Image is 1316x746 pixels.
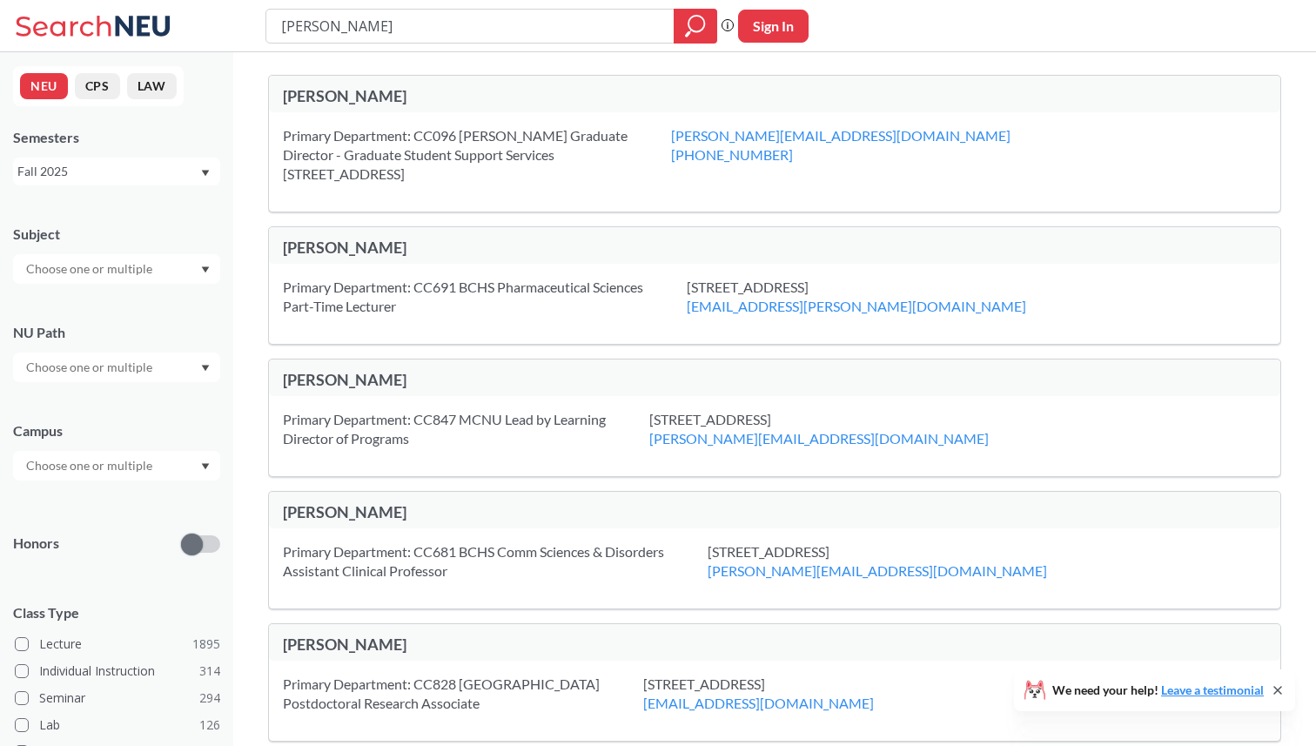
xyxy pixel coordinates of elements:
span: We need your help! [1052,684,1264,696]
a: [PERSON_NAME][EMAIL_ADDRESS][DOMAIN_NAME] [671,127,1010,144]
div: Primary Department: CC096 [PERSON_NAME] Graduate Director - Graduate Student Support Services [ST... [283,126,671,184]
button: LAW [127,73,177,99]
div: [STREET_ADDRESS] [687,278,1070,316]
div: [PERSON_NAME] [283,238,775,257]
div: [PERSON_NAME] [283,502,775,521]
div: [PERSON_NAME] [283,86,775,105]
div: Fall 2025Dropdown arrow [13,158,220,185]
input: Choose one or multiple [17,259,164,279]
input: Choose one or multiple [17,357,164,378]
svg: Dropdown arrow [201,266,210,273]
div: Primary Department: CC691 BCHS Pharmaceutical Sciences Part-Time Lecturer [283,278,687,316]
svg: Dropdown arrow [201,365,210,372]
span: 1895 [192,635,220,654]
button: CPS [75,73,120,99]
div: magnifying glass [674,9,717,44]
a: [PERSON_NAME][EMAIL_ADDRESS][DOMAIN_NAME] [649,430,989,447]
input: Class, professor, course number, "phrase" [279,11,661,41]
div: NU Path [13,323,220,342]
div: Primary Department: CC847 MCNU Lead by Learning Director of Programs [283,410,649,448]
div: [STREET_ADDRESS] [708,542,1091,581]
a: [PERSON_NAME][EMAIL_ADDRESS][DOMAIN_NAME] [708,562,1047,579]
a: [PHONE_NUMBER] [671,146,793,163]
label: Lecture [15,633,220,655]
p: Honors [13,534,59,554]
label: Seminar [15,687,220,709]
span: Class Type [13,603,220,622]
div: Campus [13,421,220,440]
div: [STREET_ADDRESS] [649,410,1032,448]
div: Fall 2025 [17,162,199,181]
a: [EMAIL_ADDRESS][PERSON_NAME][DOMAIN_NAME] [687,298,1026,314]
span: 126 [199,716,220,735]
div: [STREET_ADDRESS] [643,675,917,713]
svg: Dropdown arrow [201,170,210,177]
div: Subject [13,225,220,244]
svg: magnifying glass [685,14,706,38]
button: Sign In [738,10,809,43]
div: Primary Department: CC828 [GEOGRAPHIC_DATA] Postdoctoral Research Associate [283,675,643,713]
span: 294 [199,689,220,708]
label: Individual Instruction [15,660,220,682]
div: Dropdown arrow [13,451,220,481]
svg: Dropdown arrow [201,463,210,470]
button: NEU [20,73,68,99]
div: [PERSON_NAME] [283,635,775,654]
input: Choose one or multiple [17,455,164,476]
div: Primary Department: CC681 BCHS Comm Sciences & Disorders Assistant Clinical Professor [283,542,708,581]
a: [EMAIL_ADDRESS][DOMAIN_NAME] [643,695,874,711]
div: [PERSON_NAME] [283,370,775,389]
a: Leave a testimonial [1161,682,1264,697]
div: Semesters [13,128,220,147]
div: Dropdown arrow [13,254,220,284]
div: Dropdown arrow [13,353,220,382]
span: 314 [199,662,220,681]
label: Lab [15,714,220,736]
